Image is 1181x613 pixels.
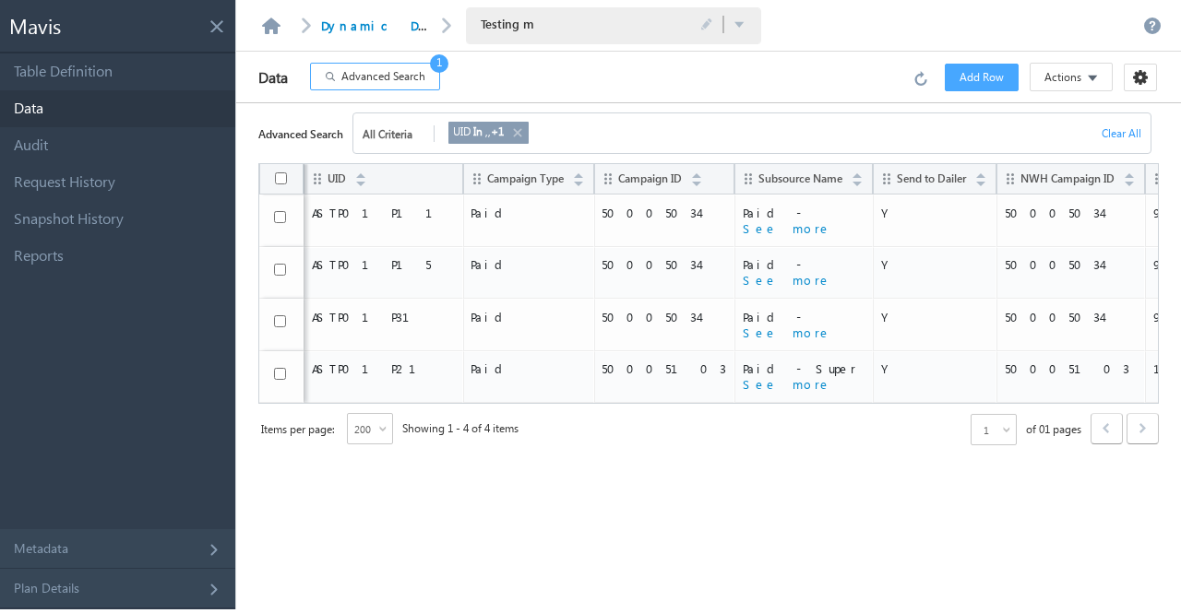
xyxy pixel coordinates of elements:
button: Click to switch tables [734,17,746,34]
a: Dynamic Disposition [321,18,521,33]
a: NWH Campaign ID [1020,171,1135,183]
button: See more [743,220,831,237]
span: Paid - Youtube Premium Return - Super Term Plan [743,205,865,220]
span: Paid - DV360 Zepto Ad 3 - Super Term Plan [743,309,865,324]
a: Send to Dailer [897,171,986,183]
span: 50005034 [602,205,726,220]
span: Testing m [481,16,665,32]
span: 50005034 [1005,205,1137,220]
span: 50005034 [602,309,726,324]
a: UID [328,171,366,183]
button: See more [743,272,831,289]
span: 1 [430,54,448,73]
span: of 01 pages [1026,418,1081,440]
div: Dynamic Disposition [321,17,432,35]
span: Paid [471,309,585,324]
span: ASTP01P15 [312,256,455,272]
span: 50005034 [1005,309,1137,324]
a: Campaign ID [618,171,702,183]
span: Items per page: [258,419,338,439]
div: UID ,, [453,123,504,143]
span: Y [881,309,988,324]
a: Help documentation for this page. [1143,17,1162,35]
span: 50005034 [1005,256,1137,272]
span: ASTP01P11 [312,205,455,220]
span: Paid [471,256,585,272]
a: Refresh Table [913,69,934,86]
span: 50005103 [602,360,726,376]
span: Advanced Search [341,68,425,85]
strong: All Criteria [353,125,435,142]
span: In [471,124,485,138]
span: + 1 [491,124,504,138]
span: Y [881,205,988,220]
span: Y [881,256,988,272]
button: Add Row [945,64,1019,91]
span: ASTP01P31 [312,309,455,324]
span: 50005034 [602,256,726,272]
button: Actions [1030,63,1113,91]
div: UID In ,, +1 [448,122,529,144]
span: Paid - DV360 Payu Ad 2 - Super Term Plan [743,256,865,272]
button: Advanced Search1 [310,63,440,90]
a: Clear [1102,126,1151,141]
a: Campaign Type [487,171,584,183]
a: Subsource Name [758,171,863,183]
span: Paid [471,205,585,220]
span: Add Row [960,69,1004,86]
span: 200 [348,421,376,438]
span: Actions [1044,69,1081,86]
span: Click to Edit [700,18,713,32]
strong: Advanced Search [258,124,343,143]
button: See more [743,324,831,341]
span: Paid [471,360,585,376]
span: Showing 1 - 4 of 4 items [402,418,519,439]
span: Paid - Super Term Plan Facebook Campaign 1 [743,360,865,376]
span: ASTP01P21 [312,360,455,376]
label: Data [236,54,310,100]
span: 1 [972,422,1000,439]
span: 50005103 [1005,360,1137,376]
span: Y [881,360,988,376]
button: See more [743,376,831,393]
